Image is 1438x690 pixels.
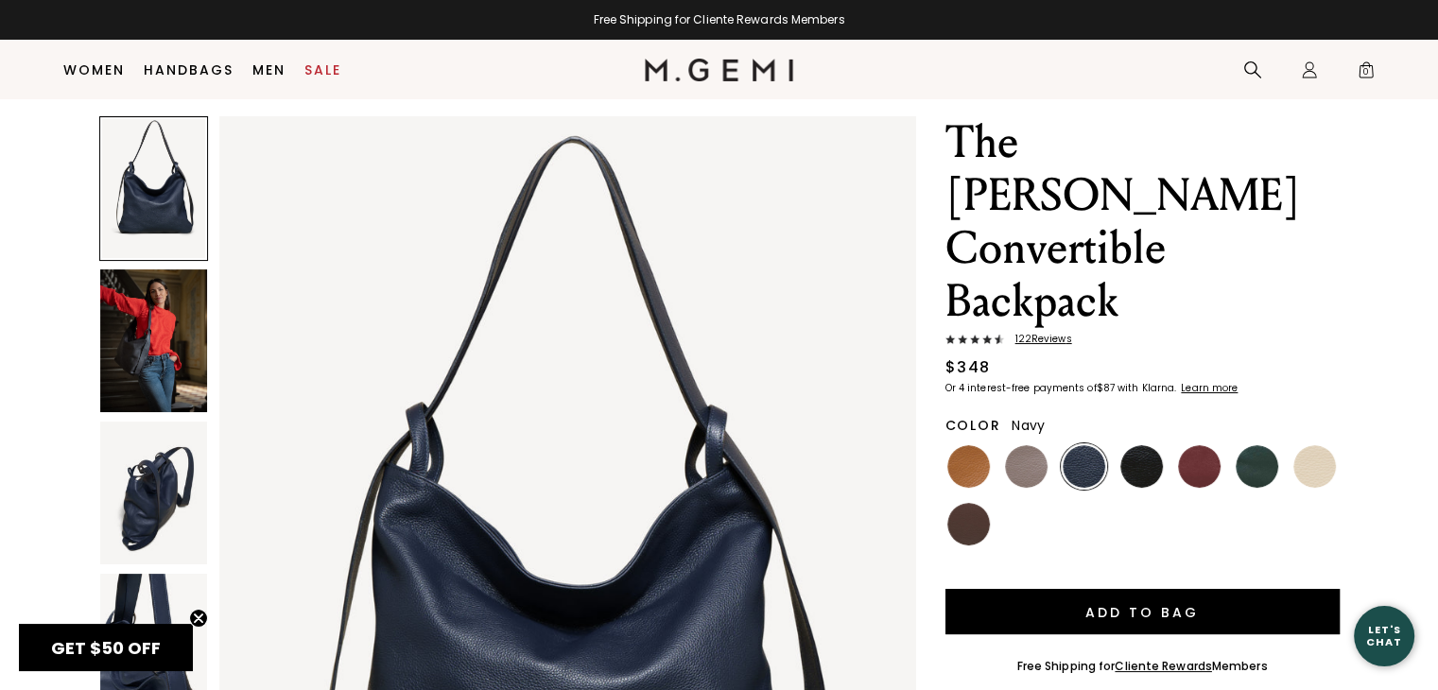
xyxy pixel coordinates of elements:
[100,269,207,412] img: The Laura Convertible Backpack
[1097,381,1115,395] klarna-placement-style-amount: $87
[947,445,990,488] img: Tan
[51,636,161,660] span: GET $50 OFF
[1357,64,1376,83] span: 0
[19,624,193,671] div: GET $50 OFFClose teaser
[1293,445,1336,488] img: Ecru
[304,62,341,78] a: Sale
[189,609,208,628] button: Close teaser
[144,62,234,78] a: Handbags
[945,589,1340,634] button: Add to Bag
[100,422,207,564] img: The Laura Convertible Backpack
[645,59,793,81] img: M.Gemi
[1181,381,1238,395] klarna-placement-style-cta: Learn more
[1004,334,1072,345] span: 122 Review s
[1236,445,1278,488] img: Dark Green
[1063,445,1105,488] img: Navy
[1354,624,1414,647] div: Let's Chat
[252,62,286,78] a: Men
[945,356,991,379] div: $348
[1179,383,1238,394] a: Learn more
[1005,445,1048,488] img: Warm Gray
[1012,416,1045,435] span: Navy
[1115,658,1212,674] a: Cliente Rewards
[945,418,1001,433] h2: Color
[1178,445,1221,488] img: Dark Burgundy
[63,62,125,78] a: Women
[947,503,990,545] img: Chocolate
[1120,445,1163,488] img: Black
[1017,659,1268,674] div: Free Shipping for Members
[945,381,1097,395] klarna-placement-style-body: Or 4 interest-free payments of
[945,334,1340,349] a: 122Reviews
[1117,381,1179,395] klarna-placement-style-body: with Klarna
[945,116,1340,328] h1: The [PERSON_NAME] Convertible Backpack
